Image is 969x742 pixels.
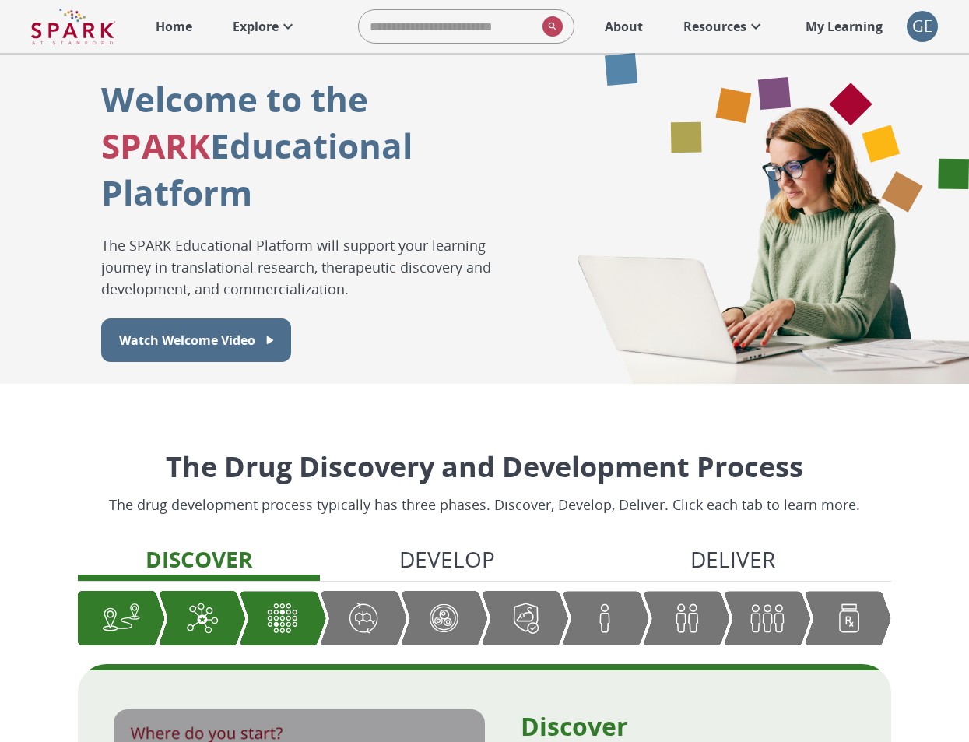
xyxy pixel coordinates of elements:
span: SPARK [101,122,210,169]
img: Logo of SPARK at Stanford [31,8,115,45]
p: My Learning [806,17,883,36]
div: Graphic showing the progression through the Discover, Develop, and Deliver pipeline, highlighting... [78,591,891,645]
p: The Drug Discovery and Development Process [109,446,860,488]
p: Watch Welcome Video [119,331,255,350]
p: Home [156,17,192,36]
p: About [605,17,643,36]
p: The drug development process typically has three phases. Discover, Develop, Deliver. Click each t... [109,494,860,515]
a: Explore [225,9,305,44]
p: Explore [233,17,279,36]
div: GE [907,11,938,42]
a: About [597,9,651,44]
button: search [536,10,563,43]
p: Resources [683,17,746,36]
p: The SPARK Educational Platform will support your learning journey in translational research, ther... [101,234,535,300]
button: account of current user [907,11,938,42]
p: Discover [146,543,252,575]
p: Welcome to the Educational Platform [101,76,535,216]
a: Home [148,9,200,44]
p: Deliver [690,543,775,575]
button: Watch Welcome Video [101,318,291,362]
p: Develop [399,543,495,575]
a: My Learning [798,9,891,44]
a: Resources [676,9,773,44]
